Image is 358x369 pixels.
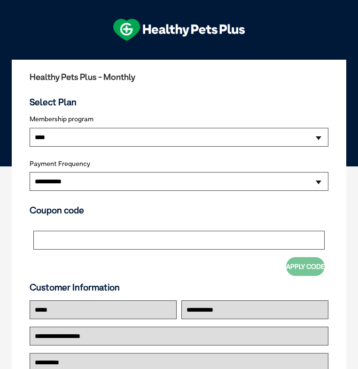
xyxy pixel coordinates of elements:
h3: Select Plan [30,97,328,108]
img: hpp-logo-landscape-green-white.png [113,19,245,41]
button: Apply Code [286,257,325,276]
label: Payment Frequency [30,160,90,168]
h2: Healthy Pets Plus - Monthly [30,72,328,82]
h3: Coupon code [30,205,328,216]
label: Membership program [30,115,328,123]
h3: Customer Information [30,282,328,293]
